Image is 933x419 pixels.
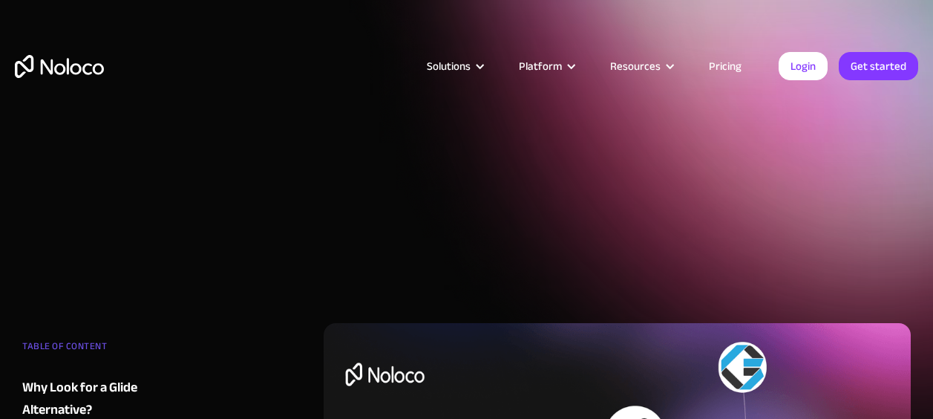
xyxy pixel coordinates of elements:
[427,56,471,76] div: Solutions
[500,56,592,76] div: Platform
[15,55,104,78] a: home
[839,52,918,80] a: Get started
[690,56,760,76] a: Pricing
[779,52,828,80] a: Login
[592,56,690,76] div: Resources
[22,335,197,365] div: TABLE OF CONTENT
[610,56,661,76] div: Resources
[408,56,500,76] div: Solutions
[519,56,562,76] div: Platform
